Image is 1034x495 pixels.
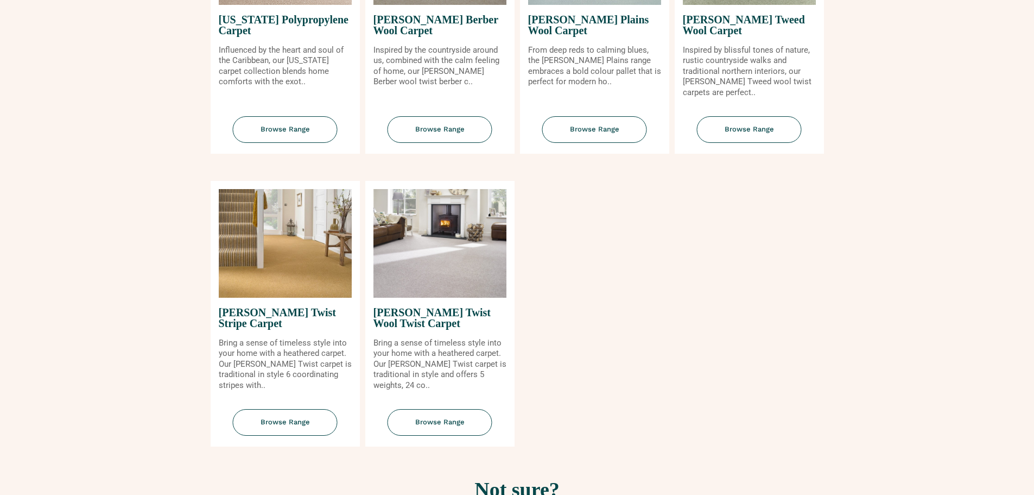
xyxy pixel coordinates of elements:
[233,116,338,143] span: Browse Range
[542,116,647,143] span: Browse Range
[365,409,515,447] a: Browse Range
[211,116,360,154] a: Browse Range
[219,189,352,298] img: Tomkinson Twist Stripe Carpet
[675,116,824,154] a: Browse Range
[219,338,352,391] p: Bring a sense of timeless style into your home with a heathered carpet. Our [PERSON_NAME] Twist c...
[388,116,492,143] span: Browse Range
[373,298,506,338] span: [PERSON_NAME] Twist Wool Twist Carpet
[219,45,352,87] p: Influenced by the heart and soul of the Caribbean, our [US_STATE] carpet collection blends home c...
[388,409,492,436] span: Browse Range
[528,45,661,87] p: From deep reds to calming blues, the [PERSON_NAME] Plains range embraces a bold colour pallet tha...
[211,409,360,447] a: Browse Range
[373,45,506,87] p: Inspired by the countryside around us, combined with the calm feeling of home, our [PERSON_NAME] ...
[528,5,661,45] span: [PERSON_NAME] Plains Wool Carpet
[219,298,352,338] span: [PERSON_NAME] Twist Stripe Carpet
[365,116,515,154] a: Browse Range
[233,409,338,436] span: Browse Range
[683,5,816,45] span: [PERSON_NAME] Tweed Wool Carpet
[520,116,669,154] a: Browse Range
[683,45,816,98] p: Inspired by blissful tones of nature, rustic countryside walks and traditional northern interiors...
[219,5,352,45] span: [US_STATE] Polypropylene Carpet
[697,116,802,143] span: Browse Range
[373,5,506,45] span: [PERSON_NAME] Berber Wool Carpet
[373,338,506,391] p: Bring a sense of timeless style into your home with a heathered carpet. Our [PERSON_NAME] Twist c...
[373,189,506,298] img: Tomkinson Twist Wool Twist Carpet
